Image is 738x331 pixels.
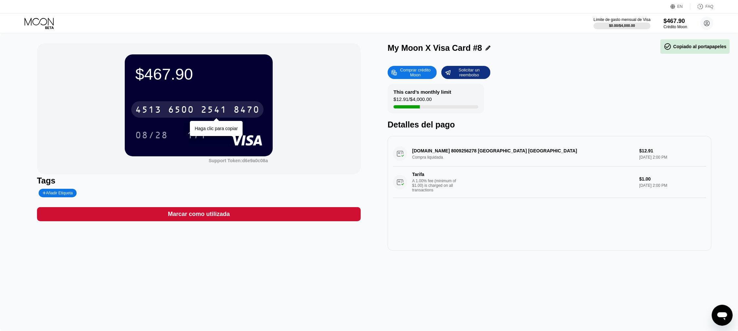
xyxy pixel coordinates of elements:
div: 2541 [201,105,227,116]
div: EN [671,3,691,10]
div: 08/28 [135,131,168,141]
div: 6500 [168,105,194,116]
div: 08/28 [130,127,173,143]
div: 8470 [233,105,260,116]
div: Comprar crédito Moon [388,66,437,79]
div: Solicitar un reembolso [441,66,490,79]
div: My Moon X Visa Card #8 [388,43,482,53]
div: Añadir Etiqueta [39,189,77,197]
div: FAQ [706,4,713,9]
div: Comprar crédito Moon [397,67,434,78]
div: Tags [37,176,361,185]
div: 4513 [135,105,161,116]
div: $467.90 [664,18,687,25]
div: $12.91 / $4,000.00 [394,96,432,105]
div: Support Token:d6e9a0c08a [209,158,268,163]
div: Copiado al portapapeles [664,43,727,50]
div: Detalles del pago [388,120,711,129]
span:  [664,43,672,50]
div: Support Token: d6e9a0c08a [209,158,268,163]
div: Marcar como utilizada [37,207,361,221]
div: FAQ [691,3,713,10]
div: Crédito Moon [664,25,687,29]
div: 4513650025418470 [131,101,264,118]
div: $1.00 [639,176,707,182]
iframe: Botón para iniciar la ventana de mensajería [712,305,733,326]
div: Límite de gasto mensual de Visa [594,17,651,22]
div: EN [677,4,683,9]
div: Límite de gasto mensual de Visa$0.00/$4,000.00 [594,17,651,29]
div: $0.00 / $4,000.00 [609,24,635,28]
div: Añadir Etiqueta [43,191,73,195]
div: Tarifa [412,172,458,177]
div: Marcar como utilizada [168,210,230,218]
div: A 1.00% fee (minimum of $1.00) is charged on all transactions [412,179,461,192]
div: Solicitar un reembolso [451,67,487,78]
div: 171 [187,131,207,141]
div: $467.90 [135,65,262,83]
div: TarifaA 1.00% fee (minimum of $1.00) is charged on all transactions$1.00[DATE] 2:00 PM [393,166,706,198]
div: 171 [182,127,212,143]
div: [DATE] 2:00 PM [639,183,707,188]
div: $467.90Crédito Moon [664,18,687,29]
div: This card’s monthly limit [394,89,451,95]
div: Haga clic para copiar [195,126,238,131]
